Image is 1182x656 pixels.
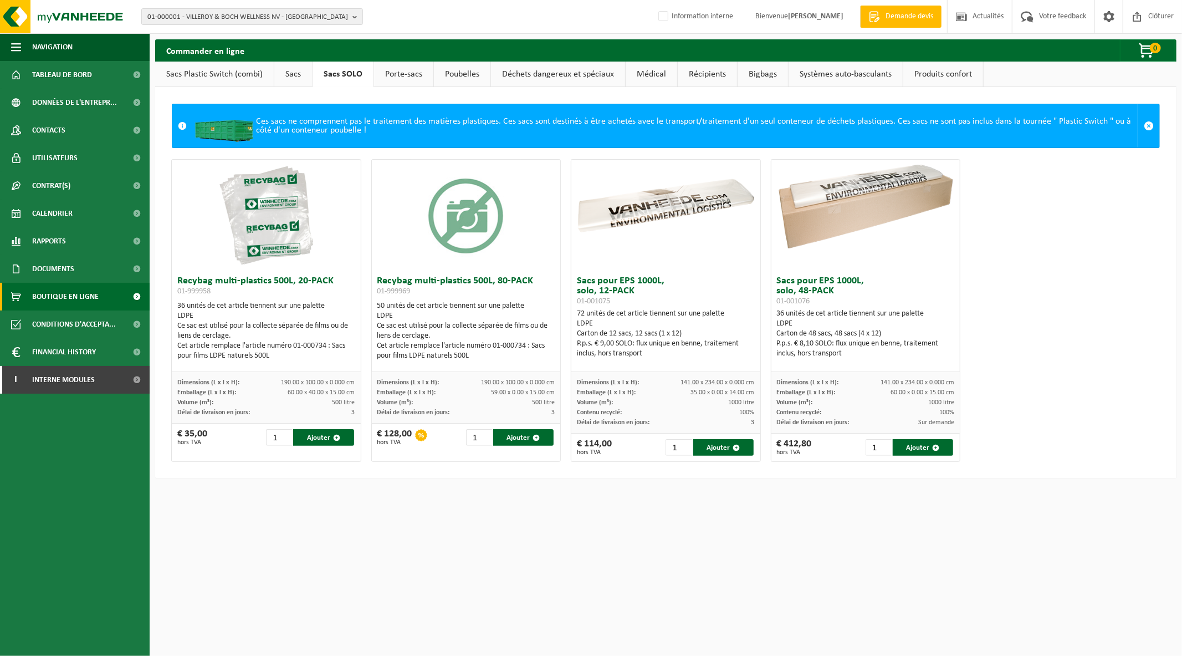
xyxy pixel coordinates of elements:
span: 1000 litre [729,399,755,406]
button: Ajouter [893,439,953,456]
div: LDPE [577,319,755,329]
span: Données de l'entrepr... [32,89,117,116]
span: Dimensions (L x l x H): [577,379,639,386]
div: LDPE [377,311,555,321]
span: Volume (m³): [777,399,813,406]
label: Information interne [656,8,733,25]
a: Porte-sacs [374,62,433,87]
span: 141.00 x 234.00 x 0.000 cm [681,379,755,386]
strong: [PERSON_NAME] [788,12,843,21]
span: I [11,366,21,394]
span: 3 [751,419,755,426]
div: € 114,00 [577,439,612,456]
span: Interne modules [32,366,95,394]
span: hors TVA [177,439,207,446]
span: 141.00 x 234.00 x 0.000 cm [881,379,954,386]
div: Ces sacs ne comprennent pas le traitement des matières plastiques. Ces sacs sont destinés à être ... [192,104,1138,148]
div: Ce sac est utilisé pour la collecte séparée de films ou de liens de cerclage. [177,321,355,341]
img: 01-001076 [771,160,960,254]
a: Sacs SOLO [313,62,373,87]
div: 36 unités de cet article tiennent sur une palette [777,309,955,359]
span: Emballage (L x l x H): [177,389,236,396]
span: 01-001076 [777,297,810,306]
span: Contenu recyclé: [577,409,622,416]
input: 1 [266,429,292,446]
span: Contacts [32,116,65,144]
span: 01-001075 [577,297,610,306]
span: Navigation [32,33,73,61]
button: Ajouter [693,439,754,456]
span: 60.00 x 40.00 x 15.00 cm [288,389,355,396]
span: 100% [939,409,954,416]
div: P.p.s. € 9,00 SOLO: flux unique en benne, traitement inclus, hors transport [577,339,755,359]
button: 01-000001 - VILLEROY & BOCH WELLNESS NV - [GEOGRAPHIC_DATA] [141,8,363,25]
div: € 128,00 [377,429,412,446]
a: Bigbags [738,62,788,87]
span: Dimensions (L x l x H): [377,379,439,386]
a: Sluit melding [1138,104,1159,148]
a: Récipients [678,62,737,87]
span: Délai de livraison en jours: [577,419,649,426]
span: Financial History [32,338,96,366]
h2: Commander en ligne [155,39,255,61]
span: Rapports [32,227,66,255]
span: 60.00 x 0.00 x 15.00 cm [891,389,954,396]
button: 0 [1120,39,1175,62]
span: 500 litre [332,399,355,406]
span: Utilisateurs [32,144,78,172]
span: 3 [352,409,355,416]
img: 01-999969 [411,160,521,271]
span: 01-999969 [377,287,411,296]
a: Poubelles [434,62,490,87]
span: Emballage (L x l x H): [777,389,836,396]
span: Contrat(s) [32,172,70,200]
div: Carton de 48 sacs, 48 sacs (4 x 12) [777,329,955,339]
span: Sur demande [918,419,954,426]
div: € 412,80 [777,439,812,456]
span: hors TVA [777,449,812,456]
img: HK-XC-20-GN-00.png [192,110,256,142]
span: Emballage (L x l x H): [577,389,636,396]
span: 59.00 x 0.00 x 15.00 cm [491,389,555,396]
span: Boutique en ligne [32,283,99,311]
div: P.p.s. € 8,10 SOLO: flux unique en benne, traitement inclus, hors transport [777,339,955,359]
span: Volume (m³): [377,399,413,406]
span: Conditions d'accepta... [32,311,116,338]
span: Dimensions (L x l x H): [177,379,239,386]
span: 3 [551,409,555,416]
span: 190.00 x 100.00 x 0.000 cm [282,379,355,386]
a: Médical [626,62,677,87]
a: Déchets dangereux et spéciaux [491,62,625,87]
span: hors TVA [577,449,612,456]
div: Carton de 12 sacs, 12 sacs (1 x 12) [577,329,755,339]
span: Volume (m³): [177,399,213,406]
span: Délai de livraison en jours: [777,419,850,426]
span: Calendrier [32,200,73,227]
span: Délai de livraison en jours: [377,409,450,416]
span: 100% [740,409,755,416]
div: LDPE [777,319,955,329]
span: Délai de livraison en jours: [177,409,250,416]
input: 1 [866,439,892,456]
a: Sacs Plastic Switch (combi) [155,62,274,87]
span: 35.00 x 0.00 x 14.00 cm [691,389,755,396]
span: Demande devis [883,11,936,22]
span: Documents [32,255,74,283]
div: LDPE [177,311,355,321]
h3: Recybag multi-plastics 500L, 80-PACK [377,276,555,298]
h3: Recybag multi-plastics 500L, 20-PACK [177,276,355,298]
img: 01-999958 [211,160,321,271]
div: Ce sac est utilisé pour la collecte séparée de films ou de liens de cerclage. [377,321,555,341]
h3: Sacs pour EPS 1000L, solo, 48-PACK [777,276,955,306]
span: 01-000001 - VILLEROY & BOCH WELLNESS NV - [GEOGRAPHIC_DATA] [147,9,348,26]
span: 1000 litre [928,399,954,406]
div: Cet article remplace l'article numéro 01-000734 : Sacs pour films LDPE naturels 500L [177,341,355,361]
div: € 35,00 [177,429,207,446]
span: Emballage (L x l x H): [377,389,436,396]
span: 01-999958 [177,287,211,296]
span: Tableau de bord [32,61,92,89]
span: 500 litre [532,399,555,406]
button: Ajouter [293,429,354,446]
span: Contenu recyclé: [777,409,822,416]
a: Sacs [274,62,312,87]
